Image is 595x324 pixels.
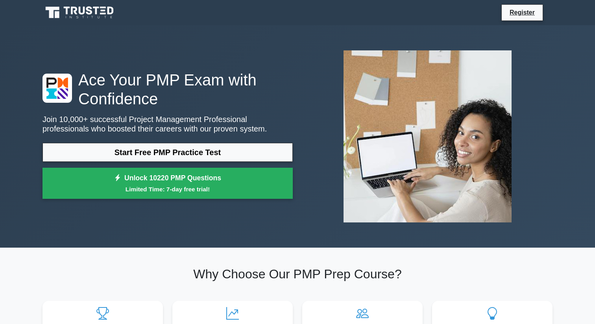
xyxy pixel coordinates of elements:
h2: Why Choose Our PMP Prep Course? [42,267,552,281]
small: Limited Time: 7-day free trial! [52,185,283,194]
h1: Ace Your PMP Exam with Confidence [42,70,293,108]
a: Register [505,7,540,17]
p: Join 10,000+ successful Project Management Professional professionals who boosted their careers w... [42,115,293,133]
a: Start Free PMP Practice Test [42,143,293,162]
a: Unlock 10220 PMP QuestionsLimited Time: 7-day free trial! [42,168,293,199]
